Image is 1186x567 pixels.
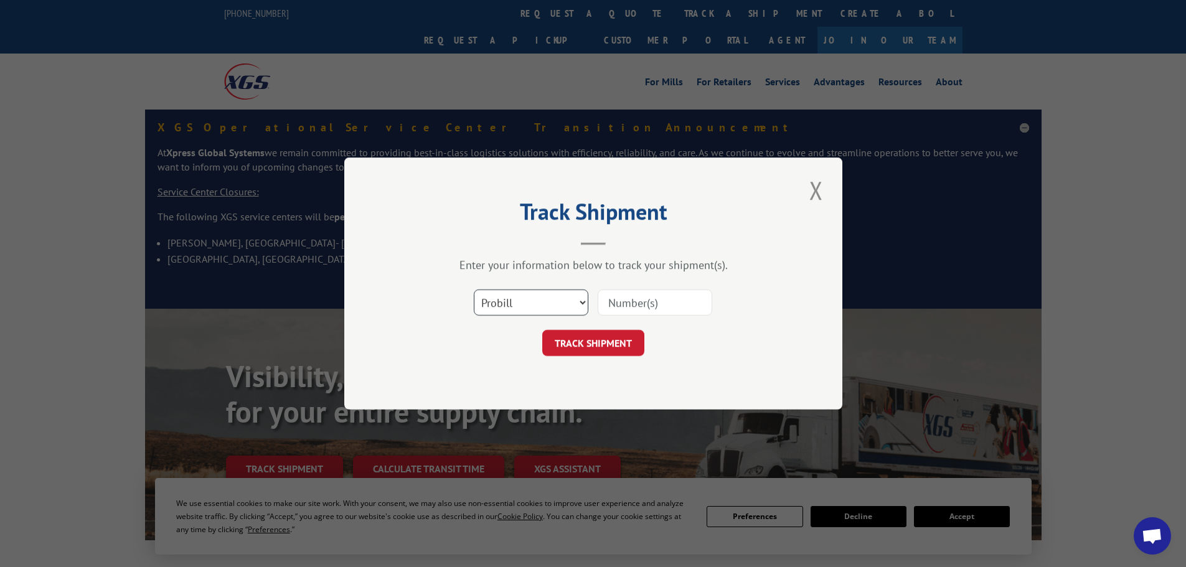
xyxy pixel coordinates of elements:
[1134,517,1171,555] a: Open chat
[598,289,712,316] input: Number(s)
[407,203,780,227] h2: Track Shipment
[407,258,780,272] div: Enter your information below to track your shipment(s).
[542,330,644,356] button: TRACK SHIPMENT
[806,173,827,207] button: Close modal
